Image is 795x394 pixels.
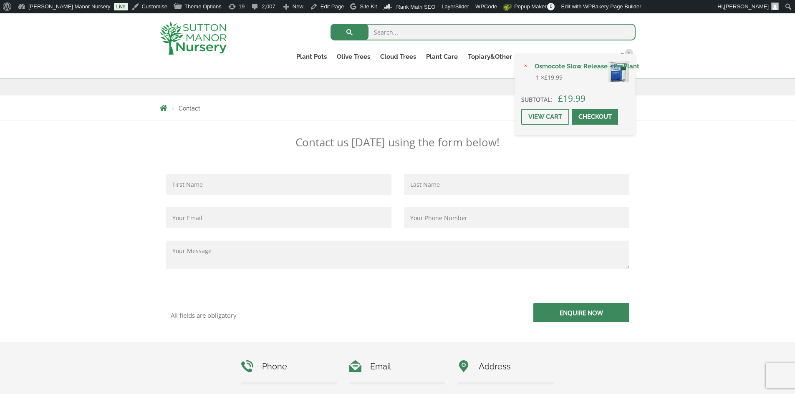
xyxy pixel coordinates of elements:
[404,207,629,228] input: Your Phone Number
[166,207,391,228] input: Your Email
[171,311,391,319] p: All fields are obligatory
[458,360,554,373] h4: Address
[536,73,563,83] span: 1 ×
[614,51,636,63] a: 1
[160,22,227,55] img: logo
[533,303,629,322] input: Enquire Now
[114,3,128,10] a: Live
[547,3,555,10] span: 0
[160,105,636,111] nav: Breadcrumbs
[530,60,629,73] a: Osmocote Slow Release - PrePlant
[291,51,332,63] a: Plant Pots
[724,3,769,10] span: [PERSON_NAME]
[521,109,569,125] a: View cart
[160,136,636,149] p: Contact us [DATE] using the form below!
[608,61,629,82] img: Osmocote Slow Release - PrePlant
[545,51,580,63] a: Delivery
[572,109,618,125] a: Checkout
[544,73,563,81] bdi: 19.99
[179,105,200,112] span: Contact
[517,51,545,63] a: About
[463,51,517,63] a: Topiary&Other
[558,93,563,104] span: £
[331,24,636,40] input: Search...
[241,360,337,373] h4: Phone
[404,174,629,195] input: Last Name
[625,49,633,57] span: 1
[349,360,445,373] h4: Email
[160,174,636,342] form: Contact form
[375,51,421,63] a: Cloud Trees
[360,3,377,10] span: Site Kit
[558,93,586,104] bdi: 19.99
[521,62,530,71] a: Remove Osmocote Slow Release - PrePlant from basket
[332,51,375,63] a: Olive Trees
[396,4,435,10] span: Rank Math SEO
[521,95,552,103] strong: Subtotal:
[544,73,548,81] span: £
[580,51,614,63] a: Contact
[166,174,391,195] input: First Name
[421,51,463,63] a: Plant Care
